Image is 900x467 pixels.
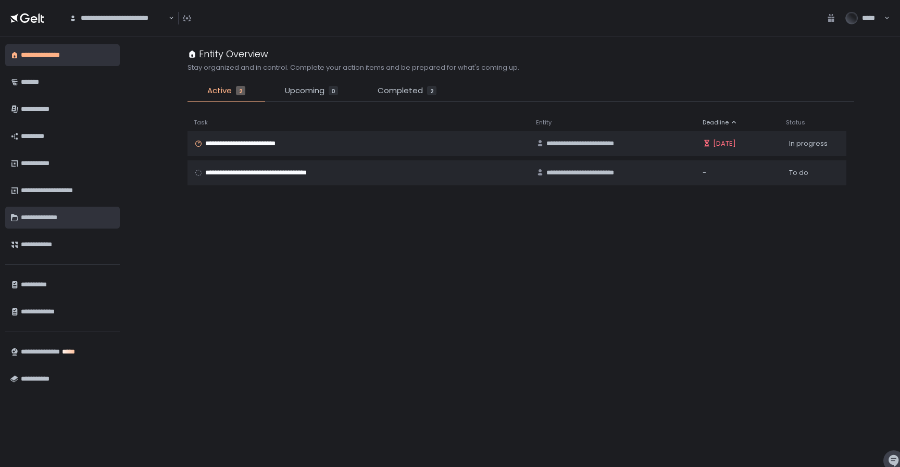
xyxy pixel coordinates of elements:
[703,168,706,178] span: -
[789,139,828,148] span: In progress
[63,7,174,29] div: Search for option
[713,139,736,148] span: [DATE]
[329,86,338,95] div: 0
[207,85,232,97] span: Active
[789,168,808,178] span: To do
[703,119,729,127] span: Deadline
[194,119,208,127] span: Task
[378,85,423,97] span: Completed
[285,85,324,97] span: Upcoming
[187,63,519,72] h2: Stay organized and in control. Complete your action items and be prepared for what's coming up.
[187,47,268,61] div: Entity Overview
[167,13,168,23] input: Search for option
[536,119,552,127] span: Entity
[427,86,436,95] div: 2
[236,86,245,95] div: 2
[786,119,805,127] span: Status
